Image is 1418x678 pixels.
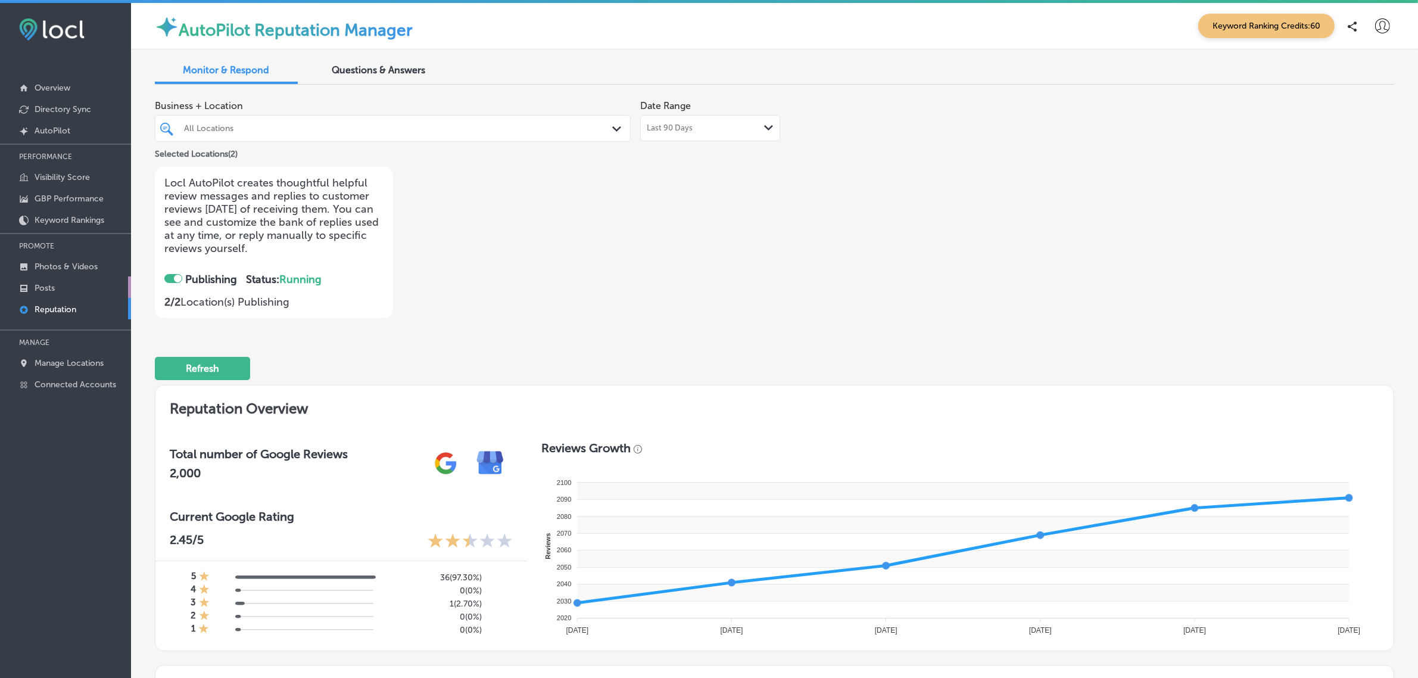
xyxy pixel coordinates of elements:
label: Date Range [640,100,691,111]
span: Questions & Answers [332,64,426,76]
p: AutoPilot [35,126,70,136]
h5: 0 ( 0% ) [384,612,482,622]
tspan: 2100 [557,479,571,486]
tspan: [DATE] [1183,626,1206,635]
p: Connected Accounts [35,380,116,390]
img: autopilot-icon [155,15,179,39]
tspan: 2020 [557,614,571,621]
tspan: [DATE] [566,626,588,635]
p: Location(s) Publishing [164,296,384,309]
p: Posts [35,283,55,293]
span: Running [279,273,322,286]
span: Monitor & Respond [183,64,270,76]
div: 2.45 Stars [428,533,513,551]
span: Last 90 Days [647,123,693,133]
strong: 2 / 2 [164,296,180,309]
div: 1 Star [199,584,210,597]
p: Photos & Videos [35,262,98,272]
tspan: 2040 [557,580,571,587]
img: gPZS+5FD6qPJAAAAABJRU5ErkJggg== [423,441,468,486]
tspan: 2050 [557,564,571,571]
p: Reputation [35,304,76,315]
div: 1 Star [198,623,209,636]
tspan: 2070 [557,530,571,537]
h3: Current Google Rating [170,509,513,524]
h4: 5 [191,571,196,584]
tspan: [DATE] [875,626,897,635]
p: Keyword Rankings [35,215,104,225]
h5: 1 ( 2.70% ) [384,599,482,609]
p: Overview [35,83,70,93]
h5: 0 ( 0% ) [384,586,482,596]
span: Business + Location [155,100,631,111]
h2: Reputation Overview [155,385,1394,427]
div: 1 Star [199,571,210,584]
tspan: 2060 [557,547,571,554]
h5: 36 ( 97.30% ) [384,573,482,583]
h5: 0 ( 0% ) [384,625,482,635]
h4: 2 [191,610,196,623]
label: AutoPilot Reputation Manager [179,20,413,40]
strong: Status: [246,273,322,286]
img: fda3e92497d09a02dc62c9cd864e3231.png [19,18,85,41]
h4: 4 [191,584,196,597]
img: e7ababfa220611ac49bdb491a11684a6.png [468,441,513,486]
p: Visibility Score [35,172,90,182]
h4: 3 [191,597,196,610]
button: Refresh [155,357,250,380]
tspan: 2090 [557,496,571,503]
h3: Total number of Google Reviews [170,447,348,461]
p: Selected Locations ( 2 ) [155,144,238,159]
tspan: 2030 [557,598,571,605]
tspan: [DATE] [1029,626,1052,635]
div: 1 Star [199,610,210,623]
tspan: [DATE] [1338,626,1360,635]
tspan: [DATE] [720,626,743,635]
h2: 2,000 [170,466,348,480]
tspan: 2080 [557,513,571,520]
p: Locl AutoPilot creates thoughtful helpful review messages and replies to customer reviews [DATE] ... [164,176,384,255]
div: All Locations [184,123,613,133]
h4: 1 [191,623,195,636]
strong: Publishing [185,273,237,286]
div: 1 Star [199,597,210,610]
text: Reviews [544,533,551,559]
p: GBP Performance [35,194,104,204]
span: Keyword Ranking Credits: 60 [1198,14,1335,38]
p: Manage Locations [35,358,104,368]
p: 2.45 /5 [170,533,204,551]
h3: Reviews Growth [541,441,631,455]
p: Directory Sync [35,104,91,114]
